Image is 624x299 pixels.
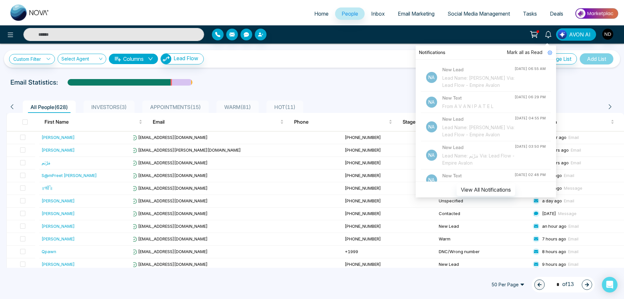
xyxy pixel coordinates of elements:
[345,249,358,254] span: +1999
[426,150,437,161] p: Na
[174,55,198,61] span: Lead Flow
[441,7,516,20] a: Social Media Management
[514,66,546,72] div: [DATE] 06:55 AM
[161,53,204,64] button: Lead Flow
[148,113,289,131] th: Email
[568,224,579,229] span: Email
[442,94,514,102] h4: New Text
[335,7,365,20] a: People
[426,174,437,185] p: Na
[109,54,158,64] button: Columnsdown
[42,223,75,229] div: [PERSON_NAME]
[506,113,624,131] th: Last Communication
[457,186,515,192] a: View All Notifications
[308,7,335,20] a: Home
[161,54,171,64] img: Lead Flow
[345,211,381,216] span: [PHONE_NUMBER]
[132,198,208,203] span: [EMAIL_ADDRESS][DOMAIN_NAME]
[345,185,381,191] span: [PHONE_NUMBER]
[436,220,530,233] td: New Lead
[511,118,609,126] span: Last Communication
[568,249,578,254] span: Email
[564,185,582,191] span: Message
[507,49,542,56] span: Mark all as Read
[9,54,55,64] a: Custom Filter
[457,183,515,196] button: View All Notifications
[42,134,75,141] div: [PERSON_NAME]
[514,172,546,178] div: [DATE] 02:48 PM
[571,147,581,153] span: Email
[442,144,515,151] h4: New Lead
[448,10,510,17] span: Social Media Management
[42,197,75,204] div: [PERSON_NAME]
[537,53,577,64] button: Manage List
[602,277,617,292] div: Open Intercom Messenger
[558,30,567,39] img: Lead Flow
[158,53,204,64] a: Lead FlowLead Flow
[564,198,574,203] span: Email
[222,104,253,110] span: WARM ( 81 )
[345,236,381,241] span: [PHONE_NUMBER]
[442,124,515,138] div: Lead Name: [PERSON_NAME] Via: Lead Flow - Empire Avalon
[345,135,381,140] span: [PHONE_NUMBER]
[568,236,578,241] span: Email
[10,5,49,21] img: Nova CRM Logo
[558,211,577,216] span: Message
[442,181,514,188] div: From A V A N I P A T E L
[542,224,566,229] span: an hour ago
[568,135,579,140] span: Email
[132,262,208,267] span: [EMAIL_ADDRESS][DOMAIN_NAME]
[426,97,437,108] p: Na
[397,113,506,131] th: Stage
[345,224,381,229] span: [PHONE_NUMBER]
[436,208,530,220] td: Contacted
[487,279,529,290] span: 50 Per Page
[442,66,514,73] h4: New Lead
[516,7,543,20] a: Tasks
[426,121,437,132] p: Na
[403,118,496,126] span: Stage
[42,210,75,217] div: [PERSON_NAME]
[573,6,620,21] img: Market-place.gif
[28,104,71,110] span: All People ( 628 )
[436,246,530,258] td: DNC/Wrong number
[569,31,591,38] span: AVON AI
[436,233,530,246] td: Warm
[10,77,58,87] p: Email Statistics:
[42,185,53,191] div: ॥ੴ॥
[515,144,546,149] div: [DATE] 03:50 PM
[398,10,435,17] span: Email Marketing
[345,198,381,203] span: [PHONE_NUMBER]
[294,118,387,126] span: Phone
[602,29,613,40] img: User Avatar
[45,118,137,126] span: First Name
[89,104,129,110] span: INVESTORS ( 3 )
[442,75,514,89] div: Lead Name: [PERSON_NAME] Via: Lead Flow - Empire Avalon
[132,135,208,140] span: [EMAIL_ADDRESS][DOMAIN_NAME]
[132,249,208,254] span: [EMAIL_ADDRESS][DOMAIN_NAME]
[42,172,97,179] div: S@mPreet [PERSON_NAME]
[132,224,208,229] span: [EMAIL_ADDRESS][DOMAIN_NAME]
[442,152,515,167] div: Lead Name: مَرْيَم Via: Lead Flow - Empire Avalon
[132,160,208,165] span: [EMAIL_ADDRESS][DOMAIN_NAME]
[564,173,574,178] span: Email
[542,198,562,203] span: a day ago
[426,72,437,83] p: Na
[515,116,546,121] div: [DATE] 04:55 PM
[442,103,514,110] div: From A V A N I P A T E L
[523,10,537,17] span: Tasks
[391,7,441,20] a: Email Marketing
[345,173,381,178] span: [PHONE_NUMBER]
[132,211,208,216] span: [EMAIL_ADDRESS][DOMAIN_NAME]
[342,10,358,17] span: People
[571,160,581,165] span: Email
[289,113,397,131] th: Phone
[39,113,148,131] th: First Name
[148,56,153,61] span: down
[543,7,570,20] a: Deals
[153,118,279,126] span: Email
[442,172,514,179] h4: New Text
[542,249,566,254] span: 8 hours ago
[42,159,50,166] div: مَرْيَم
[42,147,75,153] div: [PERSON_NAME]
